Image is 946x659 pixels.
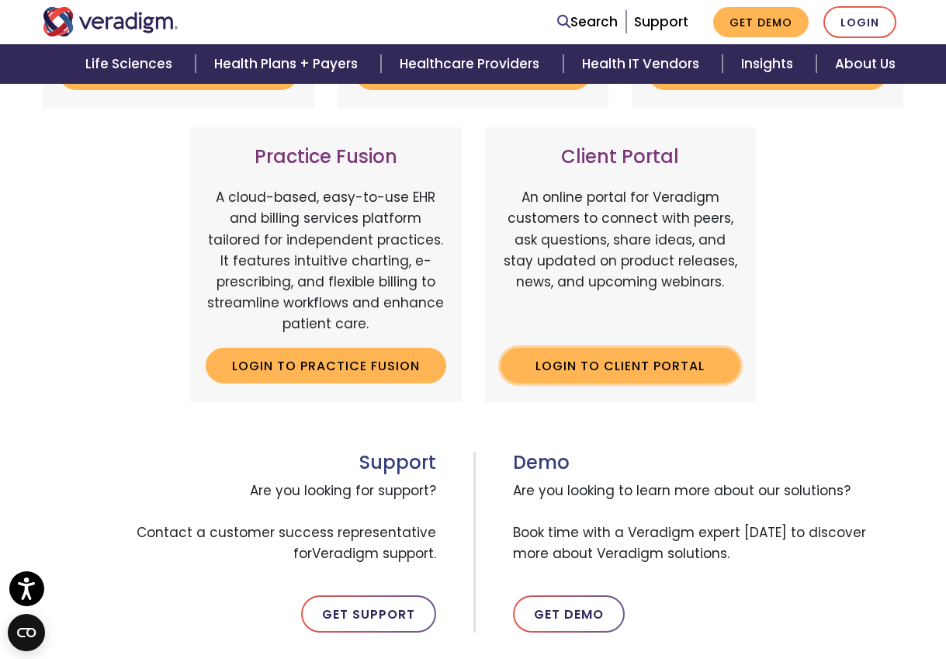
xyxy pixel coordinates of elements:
a: Get Demo [513,595,625,633]
h3: Support [43,452,436,474]
a: About Us [816,44,914,84]
span: Are you looking to learn more about our solutions? Book time with a Veradigm expert [DATE] to dis... [513,474,904,571]
button: Open CMP widget [8,614,45,651]
span: Are you looking for support? Contact a customer success representative for [43,474,436,571]
p: A cloud-based, easy-to-use EHR and billing services platform tailored for independent practices. ... [206,187,446,335]
a: Login to Practice Fusion [206,348,446,383]
img: Veradigm logo [43,7,178,36]
a: Login to Client Portal [501,348,741,383]
a: Get Support [301,595,436,633]
a: Login [823,6,896,38]
a: Get Demo [713,7,809,37]
a: Insights [722,44,816,84]
a: Support [634,12,688,31]
h3: Practice Fusion [206,146,446,168]
span: Veradigm support. [312,544,436,563]
a: Health Plans + Payers [196,44,381,84]
iframe: Drift Chat Widget [648,547,927,640]
a: Healthcare Providers [381,44,563,84]
a: Life Sciences [67,44,196,84]
a: Health IT Vendors [563,44,722,84]
a: Search [557,12,618,33]
h3: Demo [513,452,904,474]
p: An online portal for Veradigm customers to connect with peers, ask questions, share ideas, and st... [501,187,741,335]
h3: Client Portal [501,146,741,168]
